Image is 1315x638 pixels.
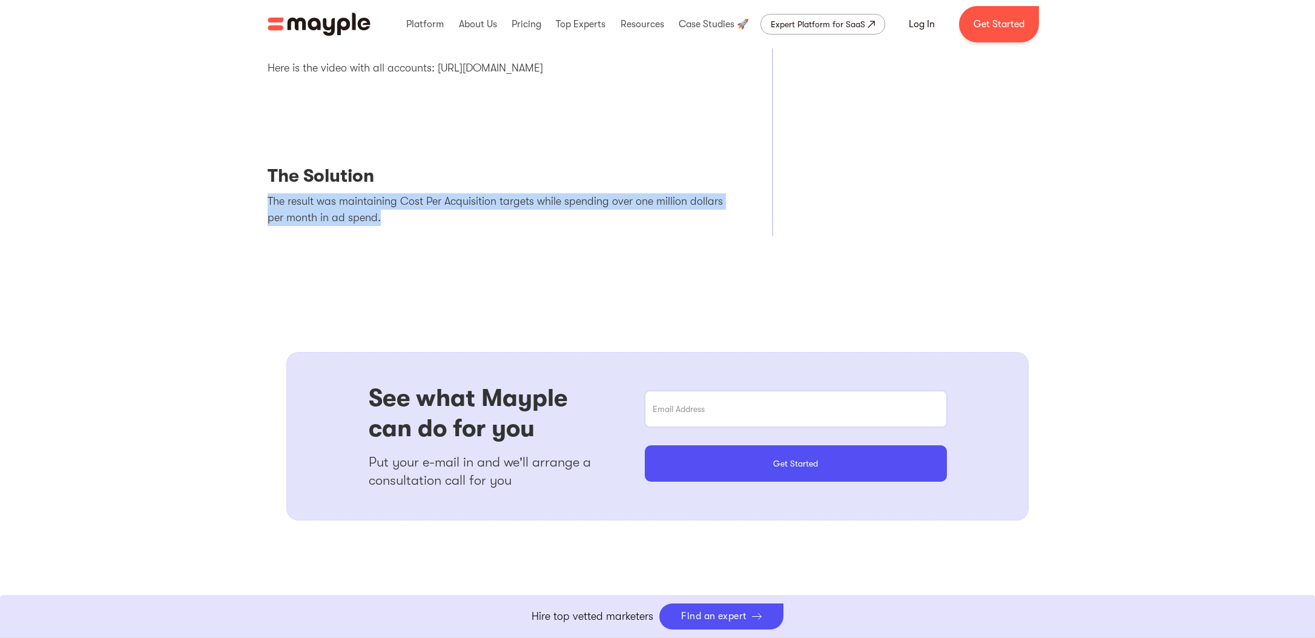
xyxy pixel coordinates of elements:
img: Mayple logo [268,13,371,36]
div: Resources [618,5,667,44]
form: Email Form [645,391,947,482]
div: Platform [403,5,447,44]
h4: The Solution [268,165,736,193]
h2: See what Mayple can do for you [369,383,567,444]
div: Top Experts [553,5,608,44]
p: Put your e-mail in and we'll arrange a consultation call for you [369,453,635,490]
a: Expert Platform for SaaS [760,14,885,35]
a: Get Started [959,6,1039,42]
div: About Us [456,5,500,44]
div: Expert Platform for SaaS [771,17,865,32]
a: Log In [894,10,949,39]
input: Email Address [645,391,947,427]
a: home [268,13,371,36]
input: Get Started [645,445,947,482]
p: The result was maintaining Cost Per Acquisition targets while spending over one million dollars p... [268,193,736,226]
p: Here is the video with all accounts: [URL][DOMAIN_NAME] [268,60,736,76]
div: Pricing [509,5,544,44]
p: Hire top vetted marketers [532,608,653,625]
div: Find an expert [681,611,747,622]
